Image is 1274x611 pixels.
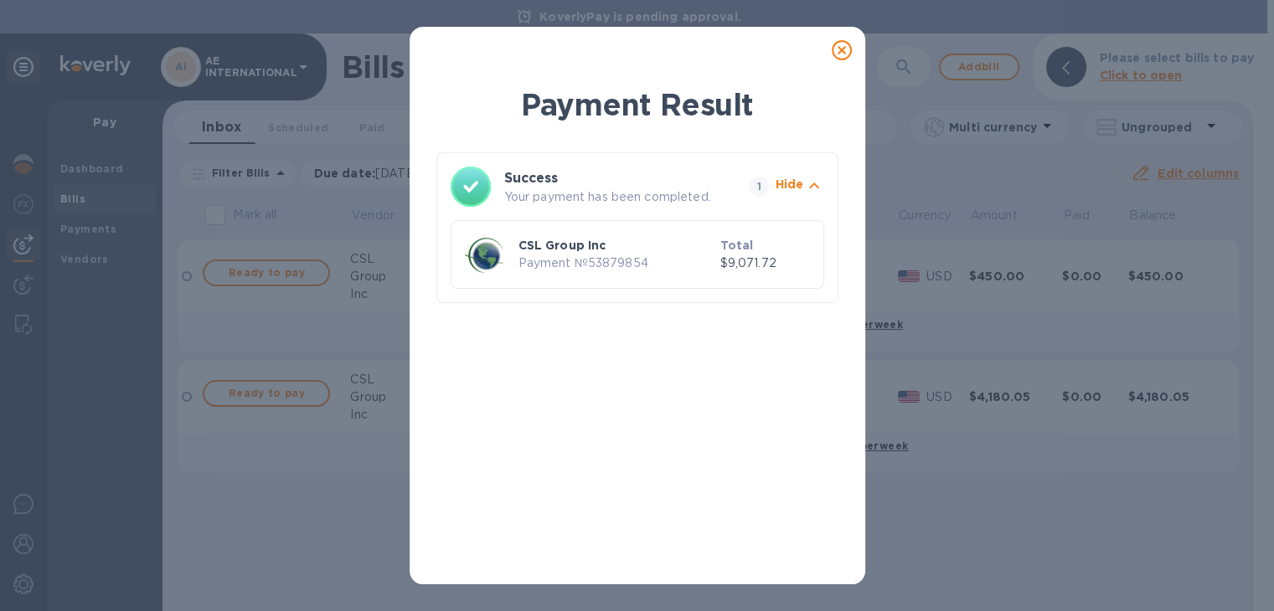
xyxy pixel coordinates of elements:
[518,254,714,272] p: Payment № 53879854
[720,254,810,272] p: $9,071.72
[518,237,714,254] p: CSL Group Inc
[776,176,824,198] button: Hide
[720,239,754,252] b: Total
[776,176,804,193] p: Hide
[436,84,838,126] h1: Payment Result
[749,177,769,197] span: 1
[504,168,719,188] h3: Success
[504,188,742,206] p: Your payment has been completed.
